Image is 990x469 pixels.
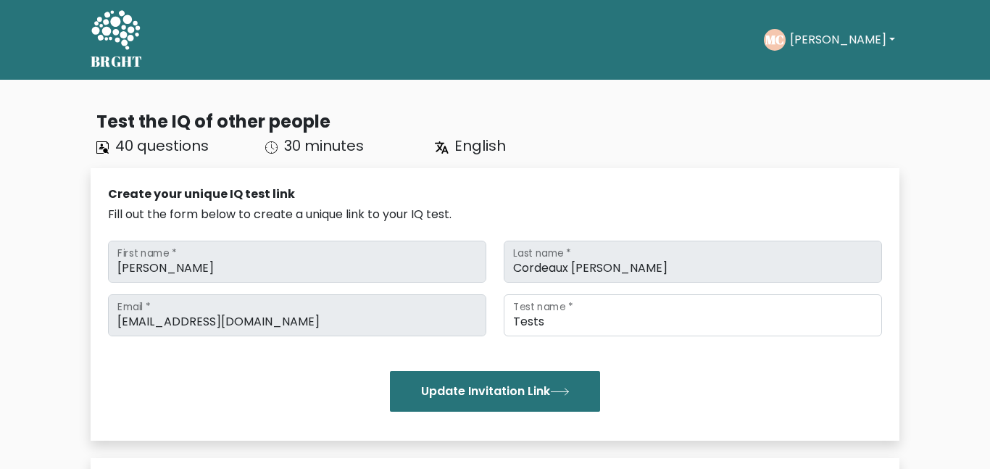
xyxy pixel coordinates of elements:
[91,6,143,74] a: BRGHT
[504,241,882,283] input: Last name
[454,136,506,156] span: English
[108,241,486,283] input: First name
[108,186,882,203] div: Create your unique IQ test link
[91,53,143,70] h5: BRGHT
[786,30,899,49] button: [PERSON_NAME]
[765,31,784,48] text: MC
[96,109,899,135] div: Test the IQ of other people
[108,206,882,223] div: Fill out the form below to create a unique link to your IQ test.
[115,136,209,156] span: 40 questions
[284,136,364,156] span: 30 minutes
[108,294,486,336] input: Email
[390,371,600,412] button: Update Invitation Link
[504,294,882,336] input: Test name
